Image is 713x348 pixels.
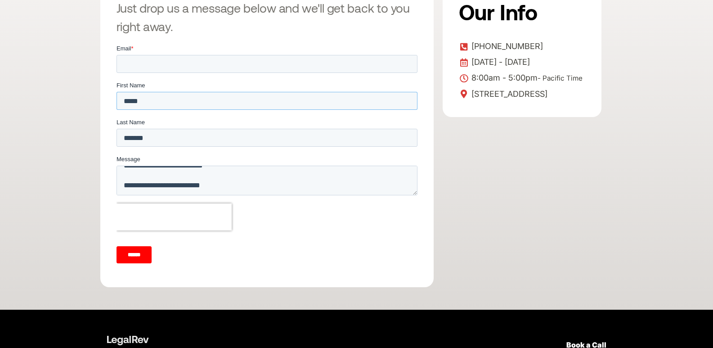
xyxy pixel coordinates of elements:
span: [STREET_ADDRESS] [469,87,547,101]
a: [PHONE_NUMBER] [459,40,585,53]
span: - Pacific Time [538,74,583,82]
span: [DATE] - [DATE] [469,55,530,69]
span: 8:00am - 5:00pm [469,71,583,85]
span: [PHONE_NUMBER] [469,40,543,53]
iframe: Form 0 [117,44,417,271]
